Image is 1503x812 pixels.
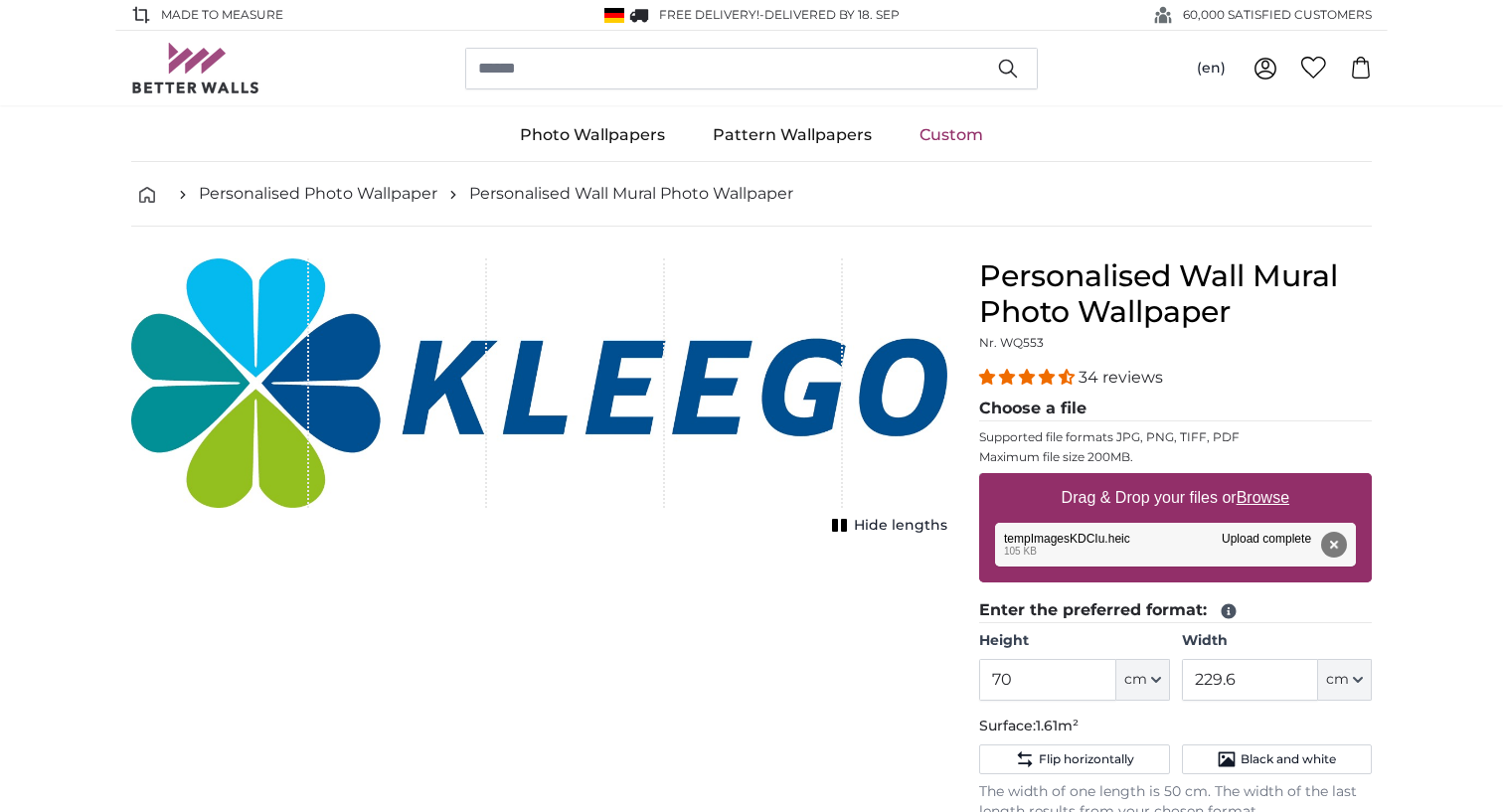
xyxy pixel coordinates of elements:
[979,631,1169,651] label: Height
[1124,670,1147,690] span: cm
[604,8,624,23] img: Germany
[689,109,896,161] a: Pattern Wallpapers
[131,258,947,540] div: 1 of 1
[979,397,1372,421] legend: Choose a file
[979,258,1372,330] h1: Personalised Wall Mural Photo Wallpaper
[826,512,947,540] button: Hide lengths
[1318,659,1372,701] button: cm
[979,717,1372,736] p: Surface:
[161,6,283,24] span: Made to Measure
[764,7,900,22] span: Delivered by 18. Sep
[854,516,947,536] span: Hide lengths
[199,182,437,206] a: Personalised Photo Wallpaper
[1182,631,1372,651] label: Width
[1036,717,1079,734] span: 1.61m²
[979,368,1079,387] span: 4.32 stars
[1326,670,1349,690] span: cm
[979,429,1372,445] p: Supported file formats JPG, PNG, TIFF, PDF
[979,598,1372,623] legend: Enter the preferred format:
[1237,489,1289,506] u: Browse
[659,7,759,22] span: FREE delivery!
[1181,51,1242,86] button: (en)
[1241,751,1336,767] span: Black and white
[759,7,900,22] span: -
[1116,659,1170,701] button: cm
[1182,744,1372,774] button: Black and white
[979,335,1044,350] span: Nr. WQ553
[979,449,1372,465] p: Maximum file size 200MB.
[1079,368,1163,387] span: 34 reviews
[1054,478,1297,518] label: Drag & Drop your files or
[1039,751,1134,767] span: Flip horizontally
[496,109,689,161] a: Photo Wallpapers
[131,162,1372,227] nav: breadcrumbs
[131,43,260,93] img: Betterwalls
[979,744,1169,774] button: Flip horizontally
[1183,6,1372,24] span: 60,000 SATISFIED CUSTOMERS
[896,109,1007,161] a: Custom
[469,182,793,206] a: Personalised Wall Mural Photo Wallpaper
